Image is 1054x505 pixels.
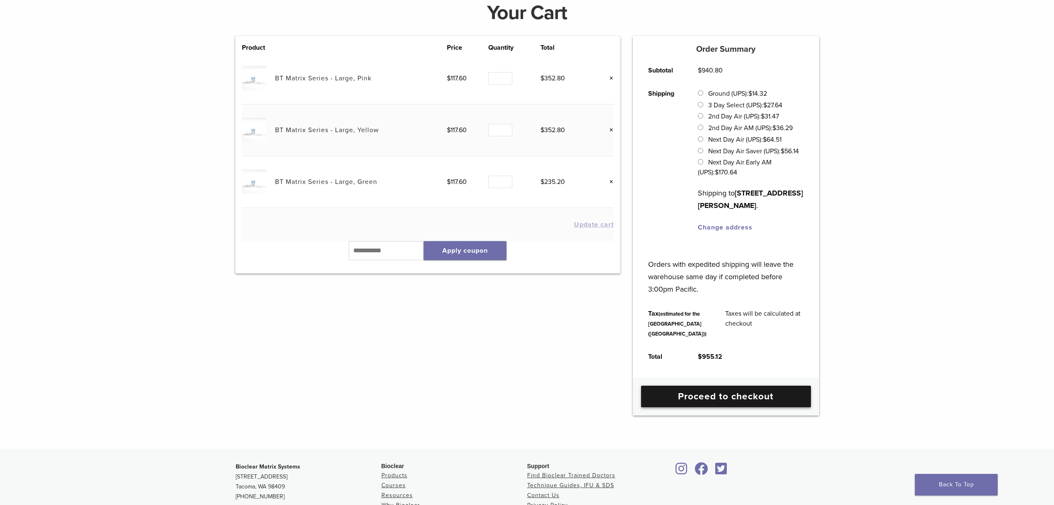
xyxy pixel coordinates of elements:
h1: Your Cart [229,3,825,23]
a: Remove this item [603,176,614,187]
bdi: 117.60 [447,74,467,82]
span: $ [540,74,544,82]
span: $ [698,353,702,361]
small: (estimated for the [GEOGRAPHIC_DATA] ([GEOGRAPHIC_DATA])) [648,311,707,337]
a: Contact Us [527,492,560,499]
a: Bioclear [673,467,690,476]
bdi: 117.60 [447,126,467,134]
h5: Order Summary [633,44,819,54]
a: Find Bioclear Trained Doctors [527,472,615,479]
button: Update cart [574,221,614,228]
span: $ [540,126,544,134]
span: Support [527,463,550,469]
a: Products [381,472,408,479]
td: Taxes will be calculated at checkout [716,302,813,345]
th: Subtotal [639,59,689,82]
img: BT Matrix Series - Large, Green [242,169,266,194]
th: Shipping [639,82,689,239]
p: [STREET_ADDRESS] Tacoma, WA 98409 [PHONE_NUMBER] [236,462,381,502]
span: Bioclear [381,463,404,469]
a: BT Matrix Series - Large, Pink [275,74,371,82]
span: $ [447,74,451,82]
span: $ [447,126,451,134]
th: Tax [639,302,716,345]
span: $ [540,178,544,186]
span: $ [772,124,776,132]
bdi: 170.64 [715,168,737,176]
th: Quantity [488,43,541,53]
bdi: 352.80 [540,126,565,134]
a: Change address [698,223,753,232]
bdi: 117.60 [447,178,467,186]
img: BT Matrix Series - Large, Yellow [242,118,266,142]
th: Price [447,43,488,53]
strong: [STREET_ADDRESS][PERSON_NAME] [698,188,803,210]
label: Next Day Air (UPS): [708,135,781,144]
label: 3 Day Select (UPS): [708,101,782,109]
span: $ [763,101,767,109]
span: $ [761,112,765,121]
strong: Bioclear Matrix Systems [236,463,300,470]
a: Courses [381,482,406,489]
label: Next Day Air Saver (UPS): [708,147,799,155]
a: Back To Top [915,474,998,495]
span: $ [748,89,752,98]
span: $ [763,135,767,144]
bdi: 36.29 [772,124,793,132]
bdi: 235.20 [540,178,565,186]
a: Remove this item [603,73,614,84]
label: Ground (UPS): [708,89,767,98]
button: Apply coupon [424,241,506,260]
span: $ [698,66,702,75]
th: Total [639,345,689,368]
a: Technique Guides, IFU & SDS [527,482,614,489]
img: BT Matrix Series - Large, Pink [242,66,266,90]
label: 2nd Day Air (UPS): [708,112,779,121]
a: Bioclear [713,467,730,476]
p: Orders with expedited shipping will leave the warehouse same day if completed before 3:00pm Pacific. [648,246,803,295]
a: BT Matrix Series - Large, Green [275,178,377,186]
bdi: 31.47 [761,112,779,121]
span: $ [715,168,719,176]
label: 2nd Day Air AM (UPS): [708,124,793,132]
a: Bioclear [692,467,711,476]
p: Shipping to . [698,187,803,212]
span: $ [781,147,784,155]
bdi: 64.51 [763,135,781,144]
a: BT Matrix Series - Large, Yellow [275,126,379,134]
span: $ [447,178,451,186]
bdi: 955.12 [698,353,722,361]
bdi: 27.64 [763,101,782,109]
a: Resources [381,492,413,499]
th: Total [540,43,591,53]
bdi: 352.80 [540,74,565,82]
bdi: 940.80 [698,66,723,75]
th: Product [242,43,275,53]
bdi: 14.32 [748,89,767,98]
bdi: 56.14 [781,147,799,155]
label: Next Day Air Early AM (UPS): [698,158,771,176]
a: Proceed to checkout [641,386,811,407]
a: Remove this item [603,125,614,135]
